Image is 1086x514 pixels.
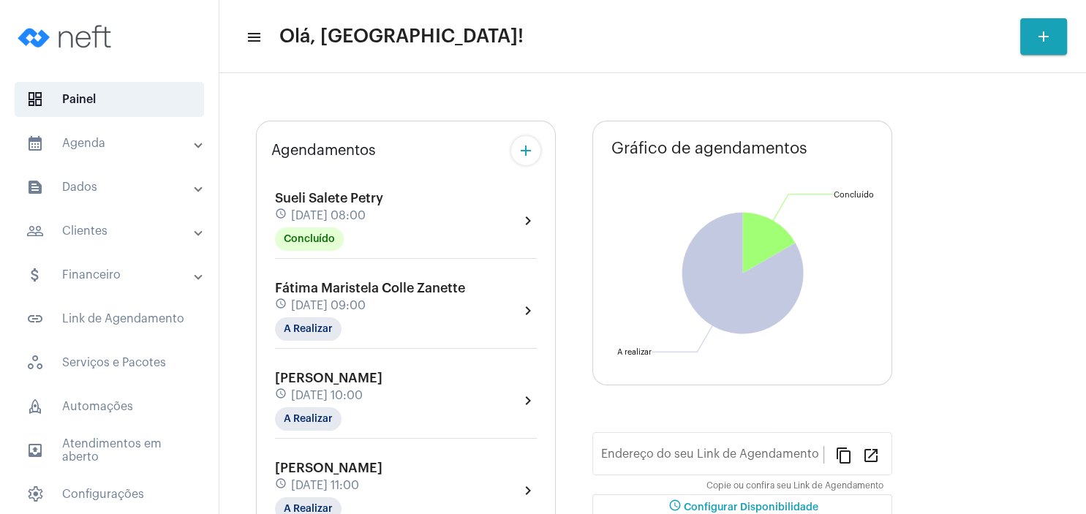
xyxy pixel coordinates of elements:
span: Fátima Maristela Colle Zanette [275,281,465,295]
span: Automações [15,389,204,424]
span: Configurar Disponibilidade [666,502,818,513]
mat-hint: Copie ou confira seu Link de Agendamento [706,481,883,491]
mat-icon: schedule [275,298,288,314]
mat-expansion-panel-header: sidenav iconFinanceiro [9,257,219,292]
mat-icon: sidenav icon [246,29,260,46]
span: Agendamentos [271,143,376,159]
span: [PERSON_NAME] [275,371,382,385]
mat-panel-title: Financeiro [26,266,195,284]
mat-expansion-panel-header: sidenav iconClientes [9,213,219,249]
span: [DATE] 09:00 [291,299,366,312]
mat-panel-title: Agenda [26,135,195,152]
span: sidenav icon [26,398,44,415]
mat-icon: schedule [275,477,288,494]
mat-icon: add [1035,28,1052,45]
mat-chip: A Realizar [275,407,342,431]
mat-expansion-panel-header: sidenav iconAgenda [9,126,219,161]
mat-icon: content_copy [835,446,853,464]
span: Link de Agendamento [15,301,204,336]
mat-icon: sidenav icon [26,222,44,240]
mat-icon: sidenav icon [26,442,44,459]
mat-icon: add [517,142,535,159]
span: sidenav icon [26,91,44,108]
span: [DATE] 08:00 [291,209,366,222]
span: sidenav icon [26,485,44,503]
mat-panel-title: Clientes [26,222,195,240]
mat-expansion-panel-header: sidenav iconDados [9,170,219,205]
mat-icon: schedule [275,388,288,404]
text: A realizar [617,348,652,356]
mat-icon: chevron_right [519,302,537,320]
span: Serviços e Pacotes [15,345,204,380]
span: Painel [15,82,204,117]
mat-chip: A Realizar [275,317,342,341]
mat-icon: chevron_right [519,482,537,499]
img: logo-neft-novo-2.png [12,7,121,66]
mat-icon: open_in_new [862,446,880,464]
mat-panel-title: Dados [26,178,195,196]
mat-icon: chevron_right [519,392,537,409]
span: Sueli Salete Petry [275,192,383,205]
mat-icon: schedule [275,208,288,224]
mat-icon: sidenav icon [26,266,44,284]
span: Configurações [15,477,204,512]
span: Gráfico de agendamentos [611,140,807,157]
input: Link [601,450,823,464]
span: Atendimentos em aberto [15,433,204,468]
span: [DATE] 11:00 [291,479,359,492]
text: Concluído [834,191,874,199]
span: [PERSON_NAME] [275,461,382,475]
span: Olá, [GEOGRAPHIC_DATA]! [279,25,524,48]
mat-icon: sidenav icon [26,135,44,152]
mat-icon: sidenav icon [26,178,44,196]
mat-icon: chevron_right [519,212,537,230]
mat-icon: sidenav icon [26,310,44,328]
span: sidenav icon [26,354,44,371]
span: [DATE] 10:00 [291,389,363,402]
mat-chip: Concluído [275,227,344,251]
